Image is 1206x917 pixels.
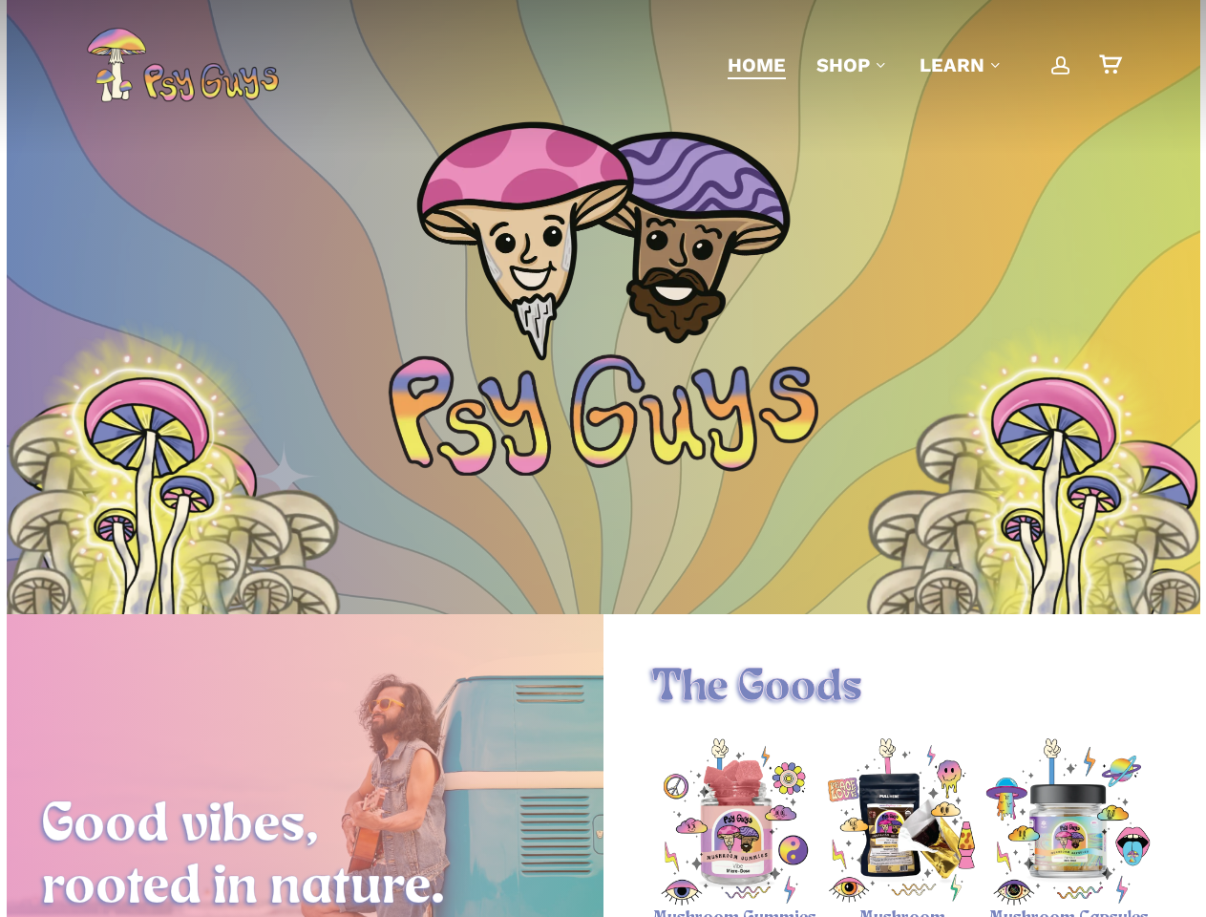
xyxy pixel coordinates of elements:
[413,96,794,383] img: PsyGuys Heads Logo
[7,337,293,632] img: Illustration of a cluster of tall mushrooms with light caps and dark gills, viewed from below.
[651,662,1152,715] h1: The Goods
[920,52,1004,78] a: Learn
[818,738,985,906] img: Psy Guys mushroom chocolate packaging with psychedelic designs.
[984,738,1152,906] img: Psychedelic mushroom capsules with colorful illustrations.
[816,52,889,78] a: Shop
[86,27,279,103] img: PsyGuys
[914,337,1200,632] img: Illustration of a cluster of tall mushrooms with light caps and dark gills, viewed from below.
[389,354,818,476] img: Psychedelic PsyGuys Text Logo
[1099,54,1120,75] a: Cart
[31,318,269,661] img: Colorful psychedelic mushrooms with pink, blue, and yellow patterns on a glowing yellow background.
[728,53,786,76] span: Home
[920,53,984,76] span: Learn
[818,738,985,906] a: Magic Mushroom Chocolate Bar
[54,414,341,709] img: Illustration of a cluster of tall mushrooms with light caps and dark gills, viewed from below.
[938,318,1176,661] img: Colorful psychedelic mushrooms with pink, blue, and yellow patterns on a glowing yellow background.
[816,53,870,76] span: Shop
[651,738,818,906] img: Psychedelic mushroom gummies with vibrant icons and symbols.
[866,414,1153,709] img: Illustration of a cluster of tall mushrooms with light caps and dark gills, viewed from below.
[728,52,786,78] a: Home
[984,738,1152,906] a: Magic Mushroom Capsules
[651,738,818,906] a: Psychedelic Mushroom Gummies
